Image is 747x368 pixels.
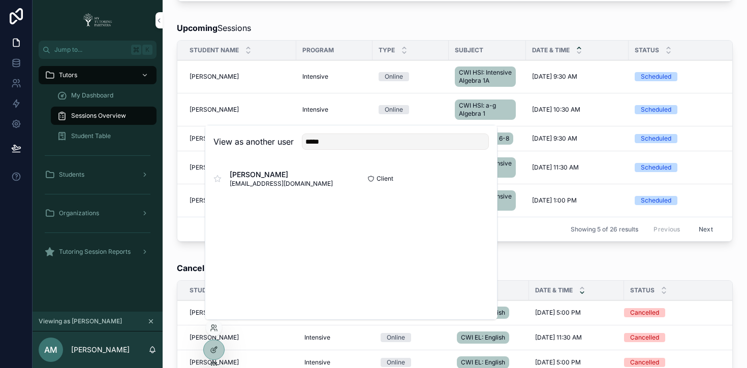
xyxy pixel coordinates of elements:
span: CWI HSI: Intensive Algebra 1A [459,69,512,85]
span: Client [377,175,393,183]
span: [PERSON_NAME] [190,309,239,317]
span: [DATE] 9:30 AM [532,135,577,143]
span: [DATE] 10:30 AM [532,106,580,114]
span: [PERSON_NAME] [190,73,239,81]
span: [DATE] 1:00 PM [532,196,577,205]
span: Viewing as [PERSON_NAME] [39,317,122,325]
span: [PERSON_NAME] [190,196,239,205]
span: Sessions [177,22,251,34]
div: Scheduled [641,134,671,143]
span: [EMAIL_ADDRESS][DOMAIN_NAME] [230,180,333,188]
strong: Cancelled [177,263,216,273]
span: [PERSON_NAME] [190,135,239,143]
strong: Upcoming [177,23,217,33]
span: [DATE] 11:30 AM [535,333,582,342]
h2: View as another user [213,136,294,148]
a: Student Table [51,127,157,145]
span: Sessions Overview [71,112,126,120]
div: Cancelled [630,308,659,317]
span: Status [635,46,659,54]
span: [PERSON_NAME] [190,358,239,366]
span: Students [59,171,84,179]
span: AM [44,344,57,356]
span: Student Table [71,132,111,140]
span: CWI EL: English [461,333,505,342]
span: Intensive [304,333,330,342]
span: CWI EL: English [461,358,505,366]
span: Date & Time [535,286,573,294]
span: Status [630,286,655,294]
div: Cancelled [630,358,659,367]
span: Intensive [302,106,328,114]
span: [PERSON_NAME] [190,333,239,342]
span: [DATE] 11:30 AM [532,163,579,172]
div: Online [385,105,403,114]
div: Scheduled [641,72,671,81]
div: Scheduled [641,163,671,172]
div: Online [387,358,405,367]
span: K [143,46,151,54]
span: [DATE] 5:00 PM [535,358,581,366]
div: Online [385,72,403,81]
span: Intensive [302,73,328,81]
span: Tutors [59,71,77,79]
span: Showing 5 of 26 results [571,225,638,233]
div: Scheduled [641,105,671,114]
span: Tutoring Session Reports [59,248,131,256]
span: Student Name [190,46,239,54]
span: [PERSON_NAME] [190,163,239,172]
span: Intensive [304,358,330,366]
span: CWI HSI: a-g Algebra 1 [459,102,512,118]
a: Tutoring Session Reports [39,243,157,261]
span: Student Name [190,286,239,294]
a: Sessions Overview [51,107,157,125]
a: Students [39,165,157,184]
div: Scheduled [641,196,671,205]
a: My Dashboard [51,86,157,105]
span: My Dashboard [71,91,113,99]
span: [DATE] 5:00 PM [535,309,581,317]
span: Subject [455,46,483,54]
span: [PERSON_NAME] [190,106,239,114]
a: Organizations [39,204,157,222]
span: Program [302,46,334,54]
button: Jump to...K [39,41,157,59]
span: [DATE] 9:30 AM [532,73,577,81]
div: scrollable content [33,59,163,274]
button: Next [692,221,720,237]
span: Date & Time [532,46,570,54]
span: Sessions [177,262,250,274]
span: [PERSON_NAME] [230,170,333,180]
span: Jump to... [54,46,127,54]
span: Organizations [59,209,99,217]
div: Online [387,333,405,342]
div: Cancelled [630,333,659,342]
span: Type [379,46,395,54]
p: [PERSON_NAME] [71,345,130,355]
img: App logo [80,12,115,28]
a: Tutors [39,66,157,84]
